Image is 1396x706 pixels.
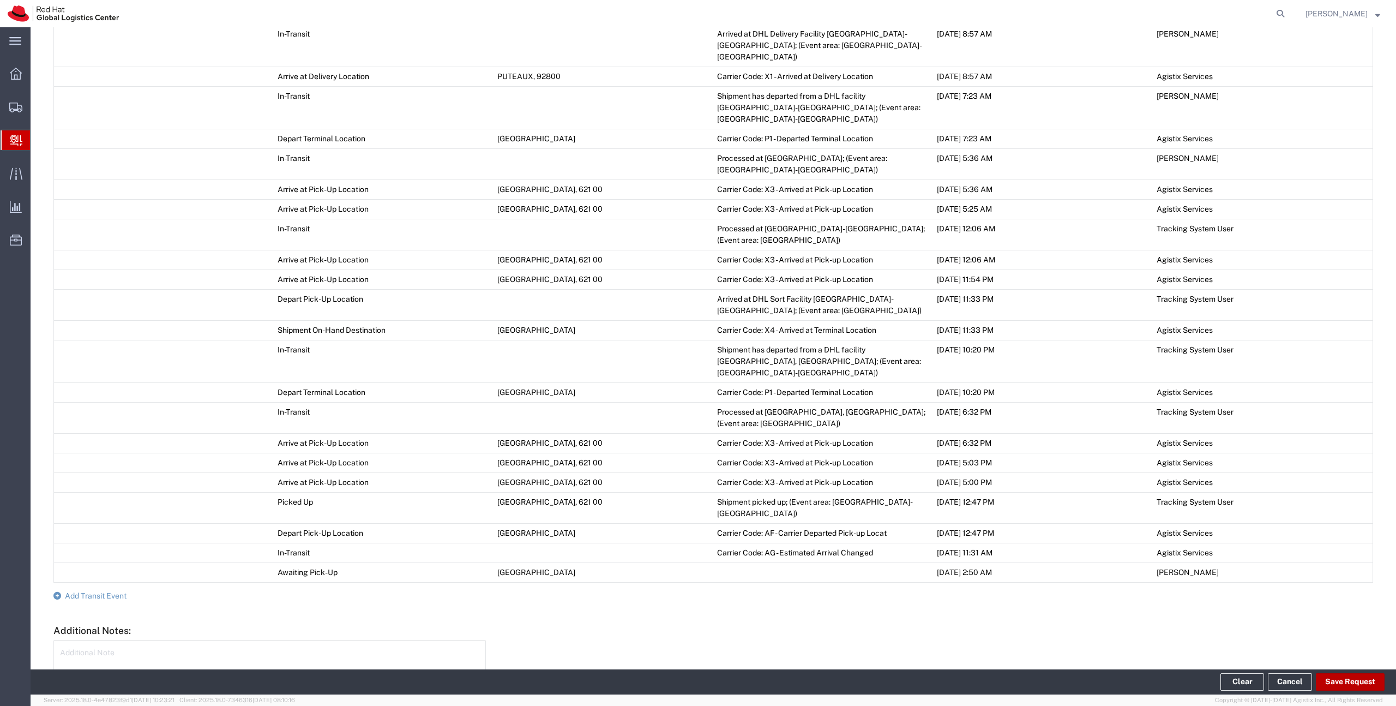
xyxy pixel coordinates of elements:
h5: Additional Notes: [53,625,1373,636]
td: Processed at [GEOGRAPHIC_DATA], [GEOGRAPHIC_DATA]; (Event area: [GEOGRAPHIC_DATA]) [713,402,933,433]
td: [DATE] 11:33 PM [933,289,1153,320]
td: [DATE] 5:25 AM [933,199,1153,219]
td: Carrier Code: X3 - Arrived at Pick-up Location [713,270,933,289]
td: Picked Up [274,492,494,523]
td: [GEOGRAPHIC_DATA], 621 00 [494,250,713,270]
td: Agistix Services [1153,472,1373,492]
td: Agistix Services [1153,382,1373,402]
td: Tracking System User [1153,219,1373,250]
td: Tracking System User [1153,340,1373,382]
td: Processed at [GEOGRAPHIC_DATA]; (Event area: [GEOGRAPHIC_DATA]-[GEOGRAPHIC_DATA]) [713,148,933,180]
td: [PERSON_NAME] [1153,86,1373,129]
td: Arrive at Pick-Up Location [274,433,494,453]
td: Shipment On-Hand Destination [274,320,494,340]
span: Add Transit Event [65,591,127,600]
td: In-Transit [274,24,494,67]
td: Depart Pick-Up Location [274,523,494,543]
span: [DATE] 08:10:16 [252,697,295,703]
td: [DATE] 11:54 PM [933,270,1153,289]
td: [DATE] 5:36 AM [933,148,1153,180]
td: [PERSON_NAME] [1153,24,1373,67]
td: [DATE] 10:20 PM [933,382,1153,402]
td: Agistix Services [1153,523,1373,543]
td: Arrive at Pick-Up Location [274,250,494,270]
td: Carrier Code: X1 - Arrived at Delivery Location [713,67,933,86]
td: In-Transit [274,340,494,382]
td: [DATE] 7:23 AM [933,129,1153,148]
button: Clear [1220,673,1264,691]
td: Carrier Code: X3 - Arrived at Pick-up Location [713,250,933,270]
td: [DATE] 12:47 PM [933,492,1153,523]
td: [DATE] 12:06 AM [933,250,1153,270]
td: Agistix Services [1153,543,1373,563]
td: Carrier Code: AF - Carrier Departed Pick-up Locat [713,523,933,543]
td: Agistix Services [1153,453,1373,472]
td: In-Transit [274,148,494,180]
td: Arrive at Pick-Up Location [274,270,494,289]
td: [GEOGRAPHIC_DATA], 621 00 [494,472,713,492]
td: Agistix Services [1153,320,1373,340]
td: Shipment has departed from a DHL facility [GEOGRAPHIC_DATA]-[GEOGRAPHIC_DATA]; (Event area: [GEOG... [713,86,933,129]
td: Tracking System User [1153,492,1373,523]
td: [DATE] 5:03 PM [933,453,1153,472]
td: Arrive at Pick-Up Location [274,453,494,472]
td: Agistix Services [1153,199,1373,219]
td: Agistix Services [1153,129,1373,148]
td: [GEOGRAPHIC_DATA], 621 00 [494,199,713,219]
td: [PERSON_NAME] [1153,563,1373,582]
td: Agistix Services [1153,270,1373,289]
td: Carrier Code: X4 - Arrived at Terminal Location [713,320,933,340]
td: Arrive at Pick-Up Location [274,472,494,492]
td: [DATE] 12:47 PM [933,523,1153,543]
button: Save Request [1316,673,1385,691]
td: In-Transit [274,86,494,129]
td: Carrier Code: X3 - Arrived at Pick-up Location [713,180,933,199]
td: Depart Terminal Location [274,382,494,402]
td: [GEOGRAPHIC_DATA] [494,320,713,340]
td: Carrier Code: X3 - Arrived at Pick-up Location [713,199,933,219]
td: [GEOGRAPHIC_DATA] [494,523,713,543]
span: [DATE] 10:23:21 [132,697,174,703]
td: PUTEAUX, 92800 [494,67,713,86]
td: Agistix Services [1153,180,1373,199]
td: Agistix Services [1153,250,1373,270]
a: Cancel [1268,673,1312,691]
td: [GEOGRAPHIC_DATA], 621 00 [494,433,713,453]
td: Carrier Code: P1 - Departed Terminal Location [713,382,933,402]
td: In-Transit [274,543,494,563]
td: [DATE] 10:20 PM [933,340,1153,382]
img: logo [8,5,119,22]
td: Arrived at DHL Sort Facility [GEOGRAPHIC_DATA]-[GEOGRAPHIC_DATA]; (Event area: [GEOGRAPHIC_DATA]) [713,289,933,320]
td: [DATE] 6:32 PM [933,402,1153,433]
td: Tracking System User [1153,402,1373,433]
td: Agistix Services [1153,433,1373,453]
td: Carrier Code: X3 - Arrived at Pick-up Location [713,472,933,492]
td: [DATE] 6:32 PM [933,433,1153,453]
td: [PERSON_NAME] [1153,148,1373,180]
td: Awaiting Pick-Up [274,563,494,582]
td: [GEOGRAPHIC_DATA], 621 00 [494,180,713,199]
td: [GEOGRAPHIC_DATA] [494,129,713,148]
td: Processed at [GEOGRAPHIC_DATA]-[GEOGRAPHIC_DATA]; (Event area: [GEOGRAPHIC_DATA]) [713,219,933,250]
td: Carrier Code: X3 - Arrived at Pick-up Location [713,433,933,453]
td: Arrive at Pick-Up Location [274,199,494,219]
td: Carrier Code: P1 - Departed Terminal Location [713,129,933,148]
td: [GEOGRAPHIC_DATA], 621 00 [494,453,713,472]
td: Carrier Code: X3 - Arrived at Pick-up Location [713,453,933,472]
td: [DATE] 11:31 AM [933,543,1153,563]
td: Carrier Code: AG - Estimated Arrival Changed [713,543,933,563]
td: [GEOGRAPHIC_DATA], 621 00 [494,492,713,523]
span: Server: 2025.18.0-4e47823f9d1 [44,697,174,703]
td: [GEOGRAPHIC_DATA], 621 00 [494,270,713,289]
td: [GEOGRAPHIC_DATA] [494,382,713,402]
td: Shipment picked up; (Event area: [GEOGRAPHIC_DATA]-[GEOGRAPHIC_DATA]) [713,492,933,523]
button: [PERSON_NAME] [1305,7,1381,20]
td: Shipment has departed from a DHL facility [GEOGRAPHIC_DATA], [GEOGRAPHIC_DATA]; (Event area: [GEO... [713,340,933,382]
td: [DATE] 5:36 AM [933,180,1153,199]
td: [DATE] 8:57 AM [933,24,1153,67]
td: Tracking System User [1153,289,1373,320]
td: In-Transit [274,219,494,250]
td: [DATE] 7:23 AM [933,86,1153,129]
td: [DATE] 2:50 AM [933,563,1153,582]
td: [DATE] 5:00 PM [933,472,1153,492]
